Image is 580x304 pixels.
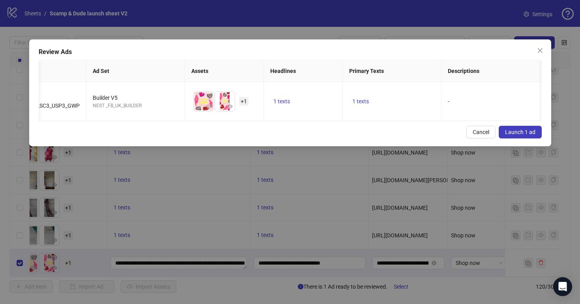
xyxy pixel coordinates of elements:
span: eye [227,104,233,109]
span: eye [206,104,211,109]
th: Assets [185,60,264,82]
div: Builder V5 [93,93,178,102]
span: 1 texts [273,98,290,104]
th: Ad Set [86,60,185,82]
span: Launch 1 ad [505,129,535,135]
img: Asset 1 [194,91,213,111]
span: + 1 [239,97,249,106]
button: Close [534,44,546,57]
button: 1 texts [349,97,372,106]
th: Descriptions [442,60,540,82]
button: 1 texts [270,97,293,106]
div: NEST _FB_UK_BUILDER [93,102,178,110]
button: Preview [225,102,235,111]
button: Preview [204,102,213,111]
button: Cancel [466,126,496,138]
img: Asset 2 [215,91,235,111]
button: Launch 1 ad [499,126,542,138]
span: Cancel [473,129,489,135]
div: Open Intercom Messenger [553,277,572,296]
div: Review Ads [39,47,542,57]
span: - [448,98,449,104]
th: Headlines [264,60,343,82]
span: 1 texts [352,98,369,104]
span: close [537,47,543,54]
th: Primary Texts [343,60,442,82]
